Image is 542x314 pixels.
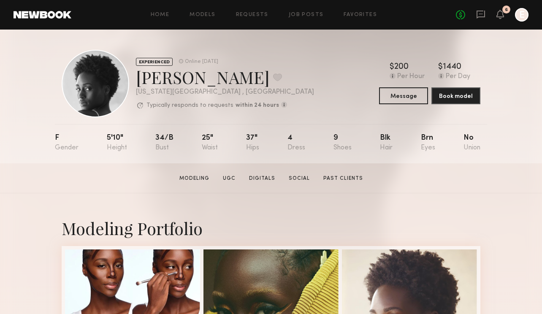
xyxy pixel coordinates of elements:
[185,59,218,65] div: Online [DATE]
[421,134,435,152] div: Brn
[443,63,461,71] div: 1440
[333,134,352,152] div: 9
[289,12,324,18] a: Job Posts
[246,134,259,152] div: 37"
[390,63,394,71] div: $
[515,8,528,22] a: E
[505,8,508,12] div: 6
[394,63,409,71] div: 200
[236,12,268,18] a: Requests
[438,63,443,71] div: $
[287,134,305,152] div: 4
[155,134,173,152] div: 34/b
[344,12,377,18] a: Favorites
[397,73,425,81] div: Per Hour
[176,175,213,182] a: Modeling
[380,134,393,152] div: Blk
[320,175,366,182] a: Past Clients
[151,12,170,18] a: Home
[202,134,218,152] div: 25"
[136,66,314,88] div: [PERSON_NAME]
[446,73,470,81] div: Per Day
[285,175,313,182] a: Social
[246,175,279,182] a: Digitals
[220,175,239,182] a: UGC
[136,58,173,66] div: EXPERIENCED
[62,217,480,239] div: Modeling Portfolio
[463,134,480,152] div: No
[146,103,233,108] p: Typically responds to requests
[431,87,480,104] button: Book model
[136,89,314,96] div: [US_STATE][GEOGRAPHIC_DATA] , [GEOGRAPHIC_DATA]
[55,134,79,152] div: F
[190,12,215,18] a: Models
[107,134,127,152] div: 5'10"
[236,103,279,108] b: within 24 hours
[379,87,428,104] button: Message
